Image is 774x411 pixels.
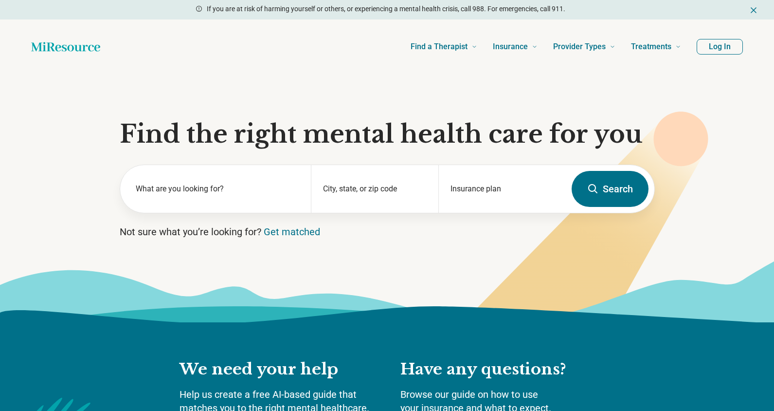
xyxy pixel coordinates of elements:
[120,225,655,239] p: Not sure what you’re looking for?
[697,39,743,55] button: Log In
[264,226,320,238] a: Get matched
[411,27,477,66] a: Find a Therapist
[400,359,595,380] h2: Have any questions?
[493,40,528,54] span: Insurance
[493,27,538,66] a: Insurance
[411,40,468,54] span: Find a Therapist
[631,40,671,54] span: Treatments
[572,171,648,207] button: Search
[749,4,758,16] button: Dismiss
[553,27,615,66] a: Provider Types
[31,37,100,56] a: Home page
[553,40,606,54] span: Provider Types
[120,120,655,149] h1: Find the right mental health care for you
[207,4,565,14] p: If you are at risk of harming yourself or others, or experiencing a mental health crisis, call 98...
[180,359,381,380] h2: We need your help
[631,27,681,66] a: Treatments
[136,183,300,195] label: What are you looking for?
